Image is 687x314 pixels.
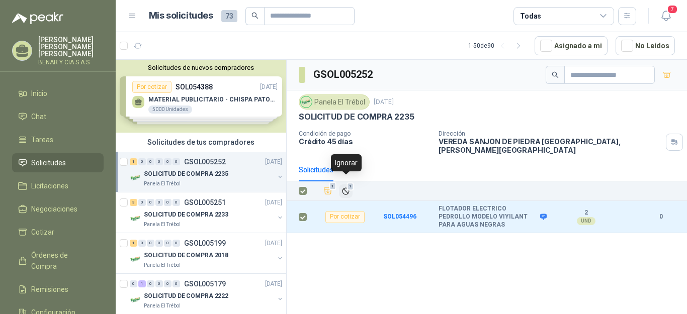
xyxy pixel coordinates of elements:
[147,280,154,287] div: 0
[144,251,228,260] p: SOLICITUD DE COMPRA 2018
[520,11,541,22] div: Todas
[12,176,104,195] a: Licitaciones
[164,158,171,165] div: 0
[130,280,137,287] div: 0
[616,36,675,55] button: No Leídos
[155,240,163,247] div: 0
[647,212,675,222] b: 0
[12,130,104,149] a: Tareas
[130,253,142,265] img: Company Logo
[301,96,312,108] img: Company Logo
[468,38,527,54] div: 1 - 50 de 90
[144,210,228,220] p: SOLICITUD DE COMPRA 2233
[38,36,104,57] p: [PERSON_NAME] [PERSON_NAME] [PERSON_NAME]
[31,180,68,191] span: Licitaciones
[147,240,154,247] div: 0
[31,134,53,145] span: Tareas
[164,199,171,206] div: 0
[31,227,54,238] span: Cotizar
[439,137,662,154] p: VEREDA SANJON DE PIEDRA [GEOGRAPHIC_DATA] , [PERSON_NAME][GEOGRAPHIC_DATA]
[155,280,163,287] div: 0
[12,107,104,126] a: Chat
[347,182,354,190] span: 1
[667,5,678,14] span: 7
[12,84,104,103] a: Inicio
[138,158,146,165] div: 0
[12,280,104,299] a: Remisiones
[138,280,146,287] div: 1
[144,221,181,229] p: Panela El Trébol
[38,59,104,65] p: BENAR Y CIA S A S
[12,153,104,172] a: Solicitudes
[383,213,416,220] a: SOL054496
[12,246,104,276] a: Órdenes de Compra
[184,240,226,247] p: GSOL005199
[155,199,163,206] div: 0
[184,199,226,206] p: GSOL005251
[130,213,142,225] img: Company Logo
[329,182,336,190] span: 1
[265,279,282,289] p: [DATE]
[144,291,228,301] p: SOLICITUD DE COMPRA 2222
[299,164,333,175] div: Solicitudes
[374,97,394,107] p: [DATE]
[130,156,284,188] a: 1 0 0 0 0 0 GSOL005252[DATE] Company LogoSOLICITUD DE COMPRA 2235Panela El Trébol
[657,7,675,25] button: 7
[155,158,163,165] div: 0
[147,158,154,165] div: 0
[130,158,137,165] div: 1
[31,111,46,122] span: Chat
[144,261,181,269] p: Panela El Trébol
[439,130,662,137] p: Dirección
[144,180,181,188] p: Panela El Trébol
[31,250,94,272] span: Órdenes de Compra
[184,280,226,287] p: GSOL005179
[138,199,146,206] div: 0
[12,12,63,24] img: Logo peakr
[31,88,47,99] span: Inicio
[164,240,171,247] div: 0
[173,280,180,287] div: 0
[138,240,146,247] div: 0
[221,10,237,22] span: 73
[173,240,180,247] div: 0
[439,205,538,229] b: FLOTADOR ELECTRICO PEDROLLO MODELO VIYILANT PARA AGUAS NEGRAS
[144,169,228,179] p: SOLICITUD DE COMPRA 2235
[299,94,370,110] div: Panela El Trébol
[130,237,284,269] a: 1 0 0 0 0 0 GSOL005199[DATE] Company LogoSOLICITUD DE COMPRA 2018Panela El Trébol
[147,199,154,206] div: 0
[173,158,180,165] div: 0
[577,217,595,225] div: UND
[144,302,181,310] p: Panela El Trébol
[130,278,284,310] a: 0 1 0 0 0 0 GSOL005179[DATE] Company LogoSOLICITUD DE COMPRA 2222Panela El Trébol
[164,280,171,287] div: 0
[120,64,282,71] button: Solicitudes de nuevos compradores
[265,239,282,248] p: [DATE]
[251,12,259,19] span: search
[130,240,137,247] div: 1
[116,60,286,133] div: Solicitudes de nuevos compradoresPor cotizarSOL054388[DATE] MATERIAL PUBLICITARIO - CHISPA PATOJI...
[12,223,104,242] a: Cotizar
[331,154,362,171] div: Ignorar
[299,112,414,122] p: SOLICITUD DE COMPRA 2235
[299,137,431,146] p: Crédito 45 días
[31,284,68,295] span: Remisiones
[130,199,137,206] div: 3
[130,196,284,229] a: 3 0 0 0 0 0 GSOL005251[DATE] Company LogoSOLICITUD DE COMPRA 2233Panela El Trébol
[551,209,621,217] b: 2
[31,203,77,215] span: Negociaciones
[325,211,365,223] div: Por cotizar
[130,172,142,184] img: Company Logo
[31,157,66,168] span: Solicitudes
[116,133,286,152] div: Solicitudes de tus compradores
[321,184,335,198] button: Añadir
[12,199,104,219] a: Negociaciones
[173,199,180,206] div: 0
[535,36,608,55] button: Asignado a mi
[265,198,282,207] p: [DATE]
[265,157,282,167] p: [DATE]
[184,158,226,165] p: GSOL005252
[339,184,353,198] button: Ignorar
[149,9,213,23] h1: Mis solicitudes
